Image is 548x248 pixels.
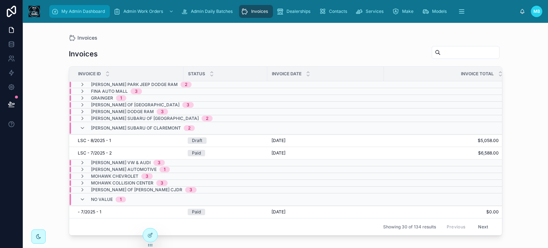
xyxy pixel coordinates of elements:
[272,209,380,215] a: [DATE]
[91,82,178,87] span: [PERSON_NAME] Park Jeep Dodge Ram
[188,125,191,131] div: 2
[272,138,380,143] a: [DATE]
[78,138,179,143] a: LSC - 8/2025 - 1
[189,187,192,193] div: 3
[272,138,285,143] span: [DATE]
[78,138,111,143] span: LSC - 8/2025 - 1
[91,173,138,179] span: Mohawk Chevrolet
[29,6,40,17] img: App logo
[69,34,97,41] a: Invoices
[61,9,105,14] span: My Admin Dashboard
[533,9,540,14] span: MB
[91,197,113,202] span: No value
[188,209,263,215] a: Paid
[420,5,452,18] a: Models
[329,9,347,14] span: Contacts
[46,4,519,19] div: scrollable content
[161,180,163,186] div: 3
[69,49,98,59] h1: Invoices
[91,95,113,101] span: Grainger
[91,109,154,115] span: [PERSON_NAME] Dodge Ram
[135,88,138,94] div: 3
[188,137,263,144] a: Draft
[274,5,315,18] a: Dealerships
[161,109,164,115] div: 3
[473,221,493,232] button: Next
[91,116,199,121] span: [PERSON_NAME] Subaru of [GEOGRAPHIC_DATA]
[146,173,148,179] div: 3
[185,82,187,87] div: 2
[78,209,179,215] a: - 7/2025 - 1
[354,5,389,18] a: Services
[91,187,182,193] span: [PERSON_NAME] of [PERSON_NAME] CJDR
[78,150,112,156] span: LSC - 7/2025 - 2
[111,5,177,18] a: Admin Work Orders
[272,150,380,156] a: [DATE]
[192,150,201,156] div: Paid
[91,125,181,131] span: [PERSON_NAME] Subaru of Claremont
[78,71,101,77] span: Invoice ID
[91,102,179,108] span: [PERSON_NAME] of [GEOGRAPHIC_DATA]
[384,209,499,215] a: $0.00
[91,167,157,172] span: [PERSON_NAME] Automotive
[91,88,128,94] span: Fina Auto Mall
[164,167,166,172] div: 1
[49,5,110,18] a: My Admin Dashboard
[239,5,273,18] a: Invoices
[120,95,122,101] div: 1
[188,71,205,77] span: Status
[272,71,301,77] span: Invoice Date
[384,138,499,143] a: $5,058.00
[179,5,238,18] a: Admin Daily Batches
[272,150,285,156] span: [DATE]
[192,137,202,144] div: Draft
[120,197,122,202] div: 1
[91,160,151,166] span: [PERSON_NAME] VW & Audi
[78,150,179,156] a: LSC - 7/2025 - 2
[384,150,499,156] a: $6,588.00
[91,180,153,186] span: Mohawk Collision Center
[158,160,161,166] div: 3
[272,209,285,215] span: [DATE]
[366,9,384,14] span: Services
[461,71,494,77] span: Invoice Total
[286,9,310,14] span: Dealerships
[432,9,447,14] span: Models
[317,5,352,18] a: Contacts
[191,9,233,14] span: Admin Daily Batches
[383,224,436,230] span: Showing 30 of 134 results
[77,34,97,41] span: Invoices
[390,5,418,18] a: Make
[402,9,413,14] span: Make
[123,9,163,14] span: Admin Work Orders
[251,9,268,14] span: Invoices
[206,116,208,121] div: 2
[78,209,101,215] span: - 7/2025 - 1
[188,150,263,156] a: Paid
[187,102,189,108] div: 3
[192,209,201,215] div: Paid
